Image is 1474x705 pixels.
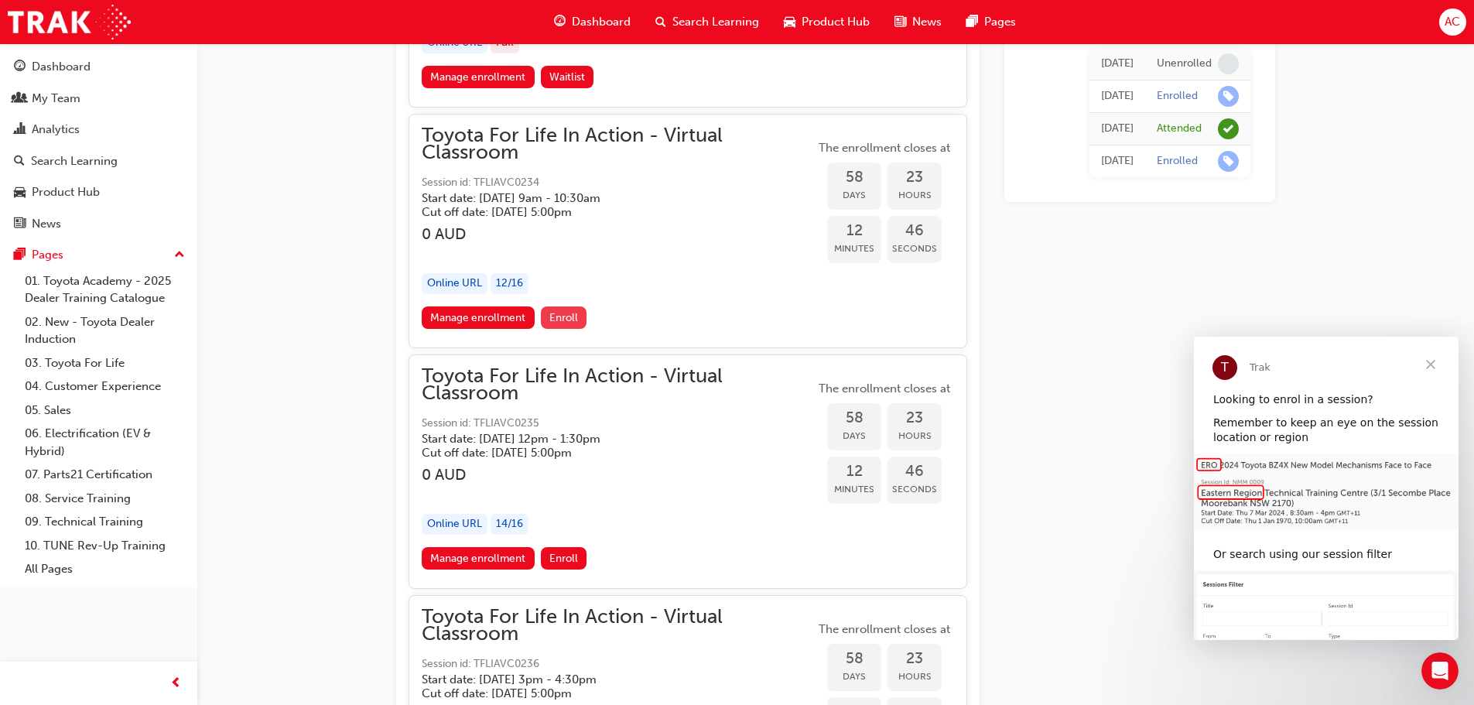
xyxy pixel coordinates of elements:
[422,514,487,535] div: Online URL
[32,246,63,264] div: Pages
[422,273,487,294] div: Online URL
[6,241,191,269] button: Pages
[32,215,61,233] div: News
[6,210,191,238] a: News
[827,409,881,427] span: 58
[549,70,585,84] span: Waitlist
[887,240,942,258] span: Seconds
[32,121,80,139] div: Analytics
[19,310,191,351] a: 02. New - Toyota Dealer Induction
[815,139,954,157] span: The enrollment closes at
[827,463,881,481] span: 12
[170,674,182,693] span: prev-icon
[422,608,815,643] span: Toyota For Life In Action - Virtual Classroom
[14,60,26,74] span: guage-icon
[19,351,191,375] a: 03. Toyota For Life
[771,6,882,38] a: car-iconProduct Hub
[572,13,631,31] span: Dashboard
[422,127,815,162] span: Toyota For Life In Action - Virtual Classroom
[827,222,881,240] span: 12
[887,169,942,187] span: 23
[422,547,535,570] a: Manage enrollment
[19,534,191,558] a: 10. TUNE Rev-Up Training
[31,152,118,170] div: Search Learning
[422,672,790,686] h5: Start date: [DATE] 3pm - 4:30pm
[1421,652,1459,690] iframe: Intercom live chat
[19,269,191,310] a: 01. Toyota Academy - 2025 Dealer Training Catalogue
[422,446,790,460] h5: Cut off date: [DATE] 5:00pm
[32,90,80,108] div: My Team
[19,399,191,423] a: 05. Sales
[422,225,815,243] h3: 0 AUD
[1439,9,1466,36] button: AC
[672,13,759,31] span: Search Learning
[8,5,131,39] img: Trak
[1101,87,1134,105] div: Fri Feb 14 2025 10:37:27 GMT+1100 (Australian Eastern Daylight Time)
[422,368,815,402] span: Toyota For Life In Action - Virtual Classroom
[14,217,26,231] span: news-icon
[32,58,91,76] div: Dashboard
[14,186,26,200] span: car-icon
[1157,121,1202,136] div: Attended
[422,127,954,335] button: Toyota For Life In Action - Virtual ClassroomSession id: TFLIAVC0234Start date: [DATE] 9am - 10:3...
[984,13,1016,31] span: Pages
[1157,56,1212,71] div: Unenrolled
[1101,55,1134,73] div: Thu Mar 13 2025 10:21:42 GMT+1100 (Australian Eastern Daylight Time)
[14,92,26,106] span: people-icon
[1157,154,1198,169] div: Enrolled
[643,6,771,38] a: search-iconSearch Learning
[1157,89,1198,104] div: Enrolled
[1101,152,1134,170] div: Tue Mar 29 2022 01:00:00 GMT+1100 (Australian Eastern Daylight Time)
[422,306,535,329] a: Manage enrollment
[827,481,881,498] span: Minutes
[422,368,954,576] button: Toyota For Life In Action - Virtual ClassroomSession id: TFLIAVC0235Start date: [DATE] 12pm - 1:3...
[6,178,191,207] a: Product Hub
[32,183,100,201] div: Product Hub
[549,311,578,324] span: Enroll
[491,514,528,535] div: 14 / 16
[422,66,535,88] a: Manage enrollment
[541,66,594,88] button: Waitlist
[887,463,942,481] span: 46
[1218,151,1239,172] span: learningRecordVerb_ENROLL-icon
[549,552,578,565] span: Enroll
[802,13,870,31] span: Product Hub
[887,650,942,668] span: 23
[655,12,666,32] span: search-icon
[887,222,942,240] span: 46
[827,650,881,668] span: 58
[542,6,643,38] a: guage-iconDashboard
[815,380,954,398] span: The enrollment closes at
[887,668,942,686] span: Hours
[6,53,191,81] a: Dashboard
[6,50,191,241] button: DashboardMy TeamAnalyticsSearch LearningProduct HubNews
[422,191,790,205] h5: Start date: [DATE] 9am - 10:30am
[554,12,566,32] span: guage-icon
[1218,53,1239,74] span: learningRecordVerb_NONE-icon
[19,510,191,534] a: 09. Technical Training
[827,427,881,445] span: Days
[1218,86,1239,107] span: learningRecordVerb_ENROLL-icon
[14,248,26,262] span: pages-icon
[1445,13,1460,31] span: AC
[19,463,191,487] a: 07. Parts21 Certification
[887,187,942,204] span: Hours
[784,12,795,32] span: car-icon
[827,240,881,258] span: Minutes
[422,686,790,700] h5: Cut off date: [DATE] 5:00pm
[887,481,942,498] span: Seconds
[541,306,587,329] button: Enroll
[6,115,191,144] a: Analytics
[6,84,191,113] a: My Team
[19,487,191,511] a: 08. Service Training
[14,123,26,137] span: chart-icon
[491,273,528,294] div: 12 / 16
[422,432,790,446] h5: Start date: [DATE] 12pm - 1:30pm
[14,155,25,169] span: search-icon
[1218,118,1239,139] span: learningRecordVerb_ATTEND-icon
